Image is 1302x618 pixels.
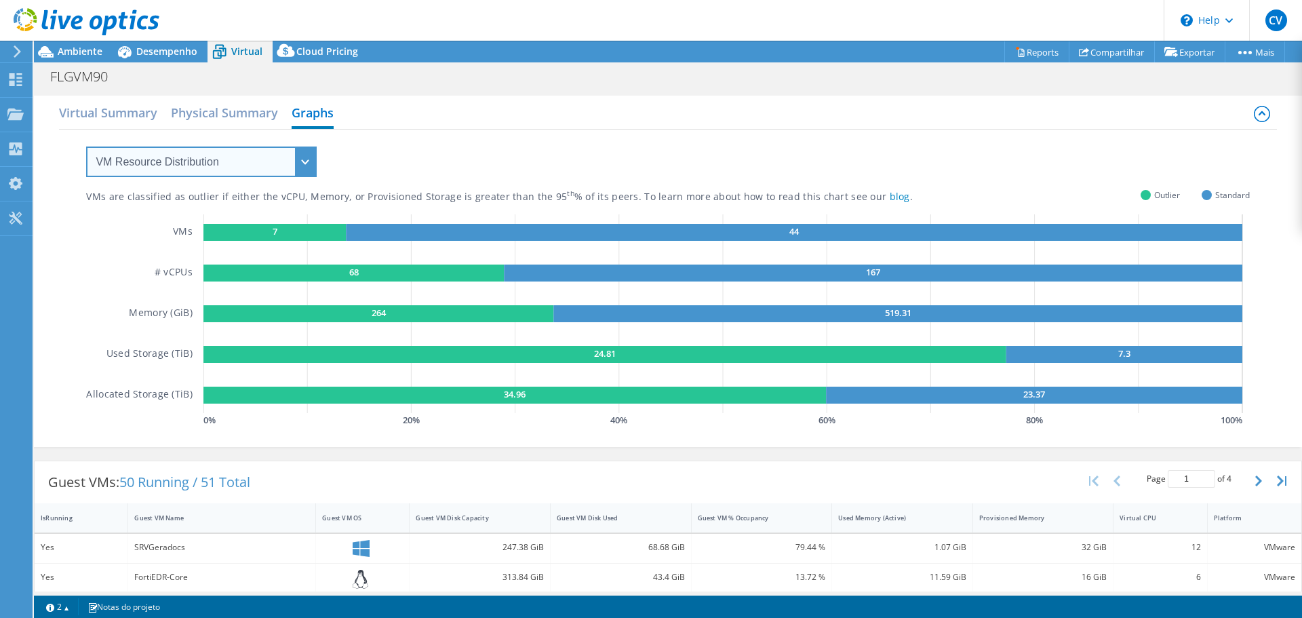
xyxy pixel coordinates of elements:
text: 519.31 [885,307,911,319]
text: 24.81 [594,347,616,360]
div: Provisioned Memory [979,514,1091,522]
text: 167 [866,266,880,278]
text: 80 % [1026,414,1043,426]
div: 247.38 GiB [416,540,544,555]
div: 313.84 GiB [416,570,544,585]
div: 6 [1120,570,1200,585]
div: 1.07 GiB [838,540,966,555]
div: 43.4 GiB [557,570,685,585]
div: 13.72 % [698,570,826,585]
a: 2 [37,598,79,615]
text: 20 % [403,414,420,426]
svg: \n [1181,14,1193,26]
a: Exportar [1154,41,1225,62]
div: 12 [1120,540,1200,555]
div: IsRunning [41,514,105,522]
div: 68.68 GiB [557,540,685,555]
div: 11.59 GiB [838,570,966,585]
text: 60 % [818,414,835,426]
text: 7 [272,225,277,237]
span: Ambiente [58,45,102,58]
div: 79.44 % [698,540,826,555]
h1: FLGVM90 [44,69,129,84]
span: Cloud Pricing [296,45,358,58]
span: Page of [1147,470,1231,488]
div: Guest VM Disk Capacity [416,514,528,522]
div: Yes [41,540,121,555]
h2: Virtual Summary [59,99,157,126]
div: Guest VM Disk Used [557,514,669,522]
div: SRVGeradocs [134,540,309,555]
text: 68 [349,266,358,278]
a: Notas do projeto [78,598,170,615]
div: Used Memory (Active) [838,514,950,522]
span: 4 [1227,473,1231,484]
text: 7.3 [1118,347,1130,360]
span: Standard [1215,187,1250,203]
span: 50 Running / 51 Total [119,473,250,491]
div: Guest VM % Occupancy [698,514,810,522]
h5: Memory (GiB) [129,305,192,322]
h2: Physical Summary [171,99,278,126]
h5: # vCPUs [155,265,193,282]
div: 16 GiB [979,570,1107,585]
text: 100 % [1221,414,1242,426]
div: Guest VMs: [35,461,264,503]
a: Mais [1225,41,1285,62]
a: Compartilhar [1069,41,1155,62]
input: jump to page [1168,470,1215,488]
div: FortiEDR-Core [134,570,309,585]
a: blog [890,190,910,203]
h5: Allocated Storage (TiB) [86,387,192,404]
div: Platform [1214,514,1279,522]
div: 32 GiB [979,540,1107,555]
a: Reports [1004,41,1069,62]
div: Guest VM Name [134,514,293,522]
h5: Used Storage (TiB) [106,346,193,363]
div: Yes [41,570,121,585]
span: CV [1265,9,1287,31]
h5: VMs [173,224,193,241]
div: VMs are classified as outlier if either the vCPU, Memory, or Provisioned Storage is greater than ... [86,191,981,204]
text: 34.96 [504,388,526,400]
svg: GaugeChartPercentageAxisTexta [203,413,1250,427]
sup: th [567,189,574,198]
div: Virtual CPU [1120,514,1184,522]
span: Desempenho [136,45,197,58]
div: Guest VM OS [322,514,387,522]
text: 0 % [203,414,216,426]
text: 44 [789,225,800,237]
div: VMware [1214,570,1295,585]
h2: Graphs [292,99,334,129]
text: 40 % [610,414,627,426]
span: Outlier [1154,187,1180,203]
span: Virtual [231,45,262,58]
div: VMware [1214,540,1295,555]
text: 264 [372,307,387,319]
text: 23.37 [1023,388,1045,400]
